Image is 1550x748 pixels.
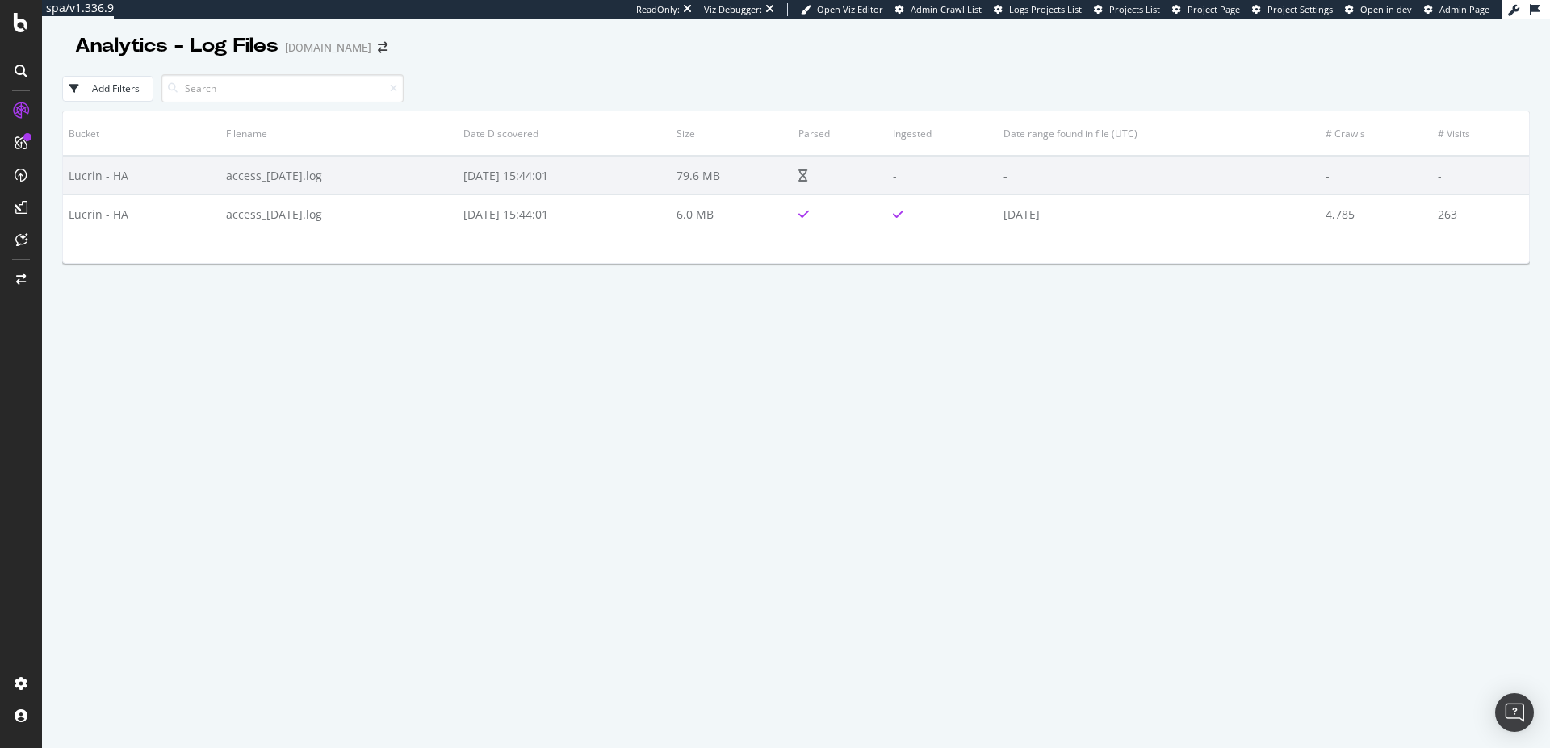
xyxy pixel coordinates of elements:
[1009,3,1082,15] span: Logs Projects List
[1320,156,1433,194] td: -
[1432,156,1529,194] td: -
[998,111,1320,156] th: Date range found in file (UTC)
[998,194,1320,233] td: [DATE]
[285,40,371,56] div: [DOMAIN_NAME]
[998,156,1320,194] td: -
[1172,3,1240,16] a: Project Page
[1495,693,1534,732] div: Open Intercom Messenger
[704,3,762,16] div: Viz Debugger:
[793,111,887,156] th: Parsed
[63,249,1529,263] div: —
[63,194,220,233] td: Lucrin - HA
[220,111,459,156] th: Filename
[458,156,671,194] td: [DATE] 15:44:01
[1320,194,1433,233] td: 4,785
[887,156,998,194] td: -
[63,111,220,156] th: Bucket
[671,111,793,156] th: Size
[817,3,883,15] span: Open Viz Editor
[895,3,982,16] a: Admin Crawl List
[63,156,220,194] td: Lucrin - HA
[1109,3,1160,15] span: Projects List
[62,76,153,102] button: Add Filters
[378,42,387,53] div: arrow-right-arrow-left
[458,194,671,233] td: [DATE] 15:44:01
[75,32,279,60] div: Analytics - Log Files
[1267,3,1333,15] span: Project Settings
[1345,3,1412,16] a: Open in dev
[636,3,680,16] div: ReadOnly:
[220,156,459,194] td: access_[DATE].log
[1439,3,1489,15] span: Admin Page
[994,3,1082,16] a: Logs Projects List
[671,156,793,194] td: 79.6 MB
[1360,3,1412,15] span: Open in dev
[887,111,998,156] th: Ingested
[1188,3,1240,15] span: Project Page
[671,194,793,233] td: 6.0 MB
[161,74,404,102] input: Search
[1432,194,1529,233] td: 263
[220,194,459,233] td: access_[DATE].log
[92,81,140,95] div: Add Filters
[1320,111,1433,156] th: # Crawls
[801,3,883,16] a: Open Viz Editor
[1432,111,1529,156] th: # Visits
[1424,3,1489,16] a: Admin Page
[1094,3,1160,16] a: Projects List
[1252,3,1333,16] a: Project Settings
[458,111,671,156] th: Date Discovered
[911,3,982,15] span: Admin Crawl List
